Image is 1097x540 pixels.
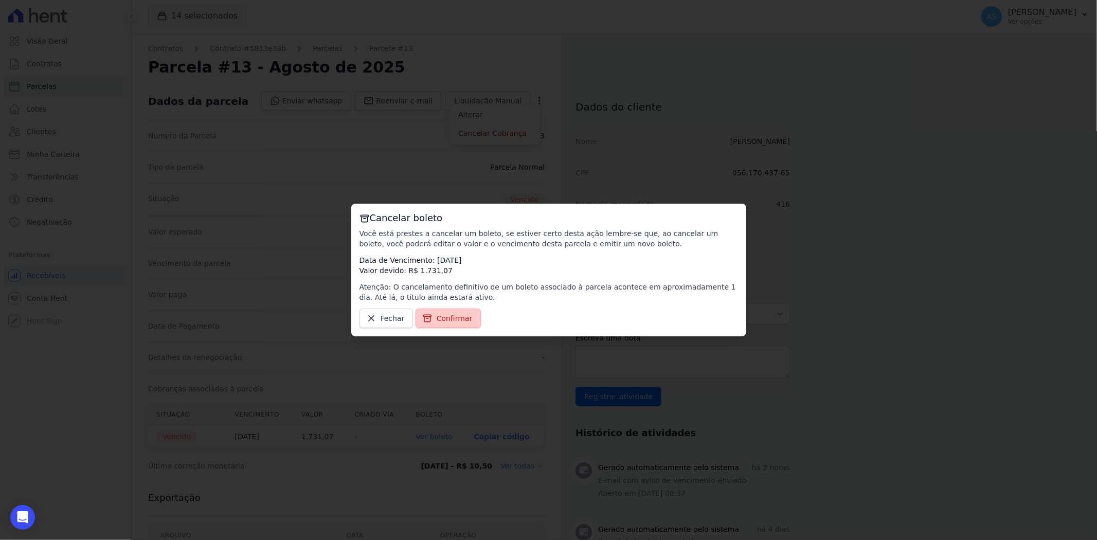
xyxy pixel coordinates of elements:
span: Confirmar [437,313,473,323]
p: Você está prestes a cancelar um boleto, se estiver certo desta ação lembre-se que, ao cancelar um... [359,228,738,249]
div: Open Intercom Messenger [10,505,35,530]
a: Confirmar [416,309,481,328]
p: Data de Vencimento: [DATE] Valor devido: R$ 1.731,07 [359,255,738,276]
a: Fechar [359,309,413,328]
p: Atenção: O cancelamento definitivo de um boleto associado à parcela acontece em aproximadamente 1... [359,282,738,302]
span: Fechar [381,313,405,323]
h3: Cancelar boleto [359,212,738,224]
